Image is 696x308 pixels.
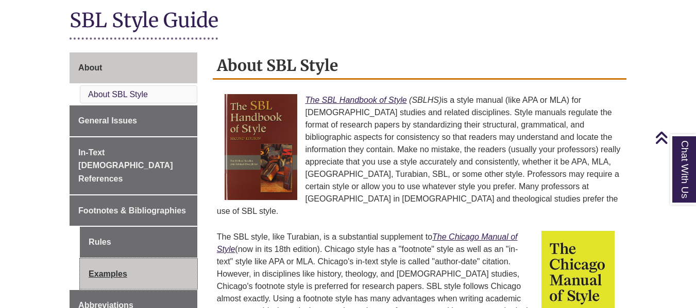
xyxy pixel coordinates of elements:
[217,232,518,253] a: The Chicago Manual of Style
[78,206,186,215] span: Footnotes & Bibliographies
[78,63,102,72] span: About
[70,8,626,35] h1: SBL Style Guide
[80,227,197,258] a: Rules
[88,90,148,99] a: About SBL Style
[409,96,442,104] em: (SBLHS)
[217,90,622,222] p: is a style manual (like APA or MLA) for [DEMOGRAPHIC_DATA] studies and related disciplines. Style...
[70,52,197,83] a: About
[70,195,197,226] a: Footnotes & Bibliographies
[78,148,173,183] span: In-Text [DEMOGRAPHIC_DATA] References
[305,96,406,104] a: The SBL Handbook of Style
[70,105,197,136] a: General Issues
[78,116,137,125] span: General Issues
[213,52,626,80] h2: About SBL Style
[80,259,197,289] a: Examples
[70,137,197,194] a: In-Text [DEMOGRAPHIC_DATA] References
[655,131,693,144] a: Back to Top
